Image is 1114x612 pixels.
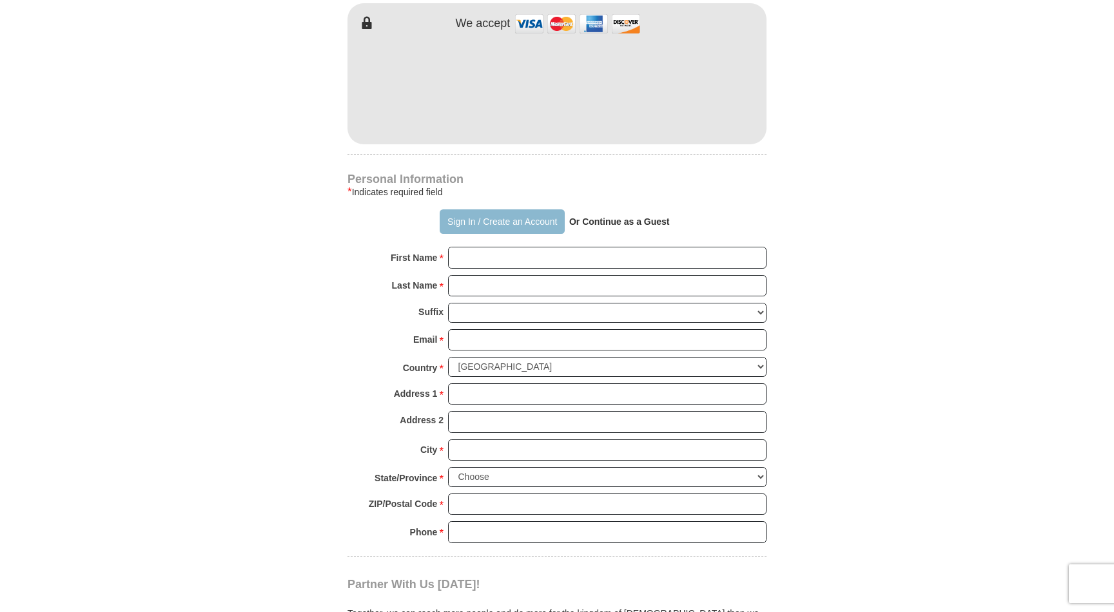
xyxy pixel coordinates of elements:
h4: Personal Information [347,174,767,184]
span: Partner With Us [DATE]! [347,578,480,591]
strong: Address 2 [400,411,444,429]
strong: Address 1 [394,385,438,403]
h4: We accept [456,17,511,31]
strong: First Name [391,249,437,267]
div: Indicates required field [347,184,767,200]
button: Sign In / Create an Account [440,209,564,234]
strong: Phone [410,523,438,541]
strong: Country [403,359,438,377]
strong: Email [413,330,437,349]
strong: State/Province [375,469,437,487]
strong: ZIP/Postal Code [369,495,438,513]
strong: Or Continue as a Guest [569,216,670,227]
strong: Suffix [418,303,444,321]
strong: City [420,441,437,459]
strong: Last Name [392,276,438,294]
img: credit cards accepted [513,10,642,37]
